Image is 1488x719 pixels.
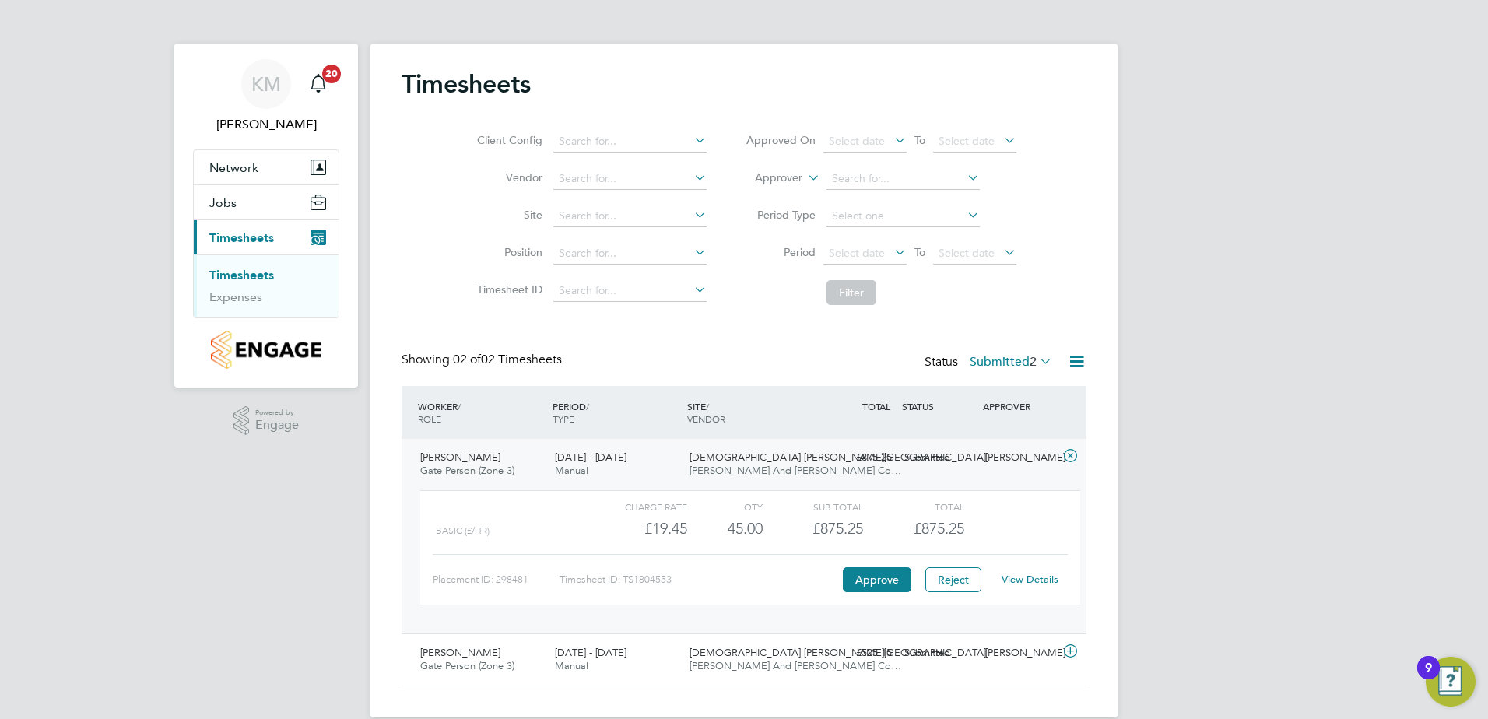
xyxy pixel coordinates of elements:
[211,331,321,369] img: countryside-properties-logo-retina.png
[763,516,863,542] div: £875.25
[970,354,1052,370] label: Submitted
[553,243,707,265] input: Search for...
[746,245,816,259] label: Period
[420,659,514,672] span: Gate Person (Zone 3)
[418,412,441,425] span: ROLE
[553,412,574,425] span: TYPE
[555,659,588,672] span: Manual
[863,497,963,516] div: Total
[587,516,687,542] div: £19.45
[979,392,1060,420] div: APPROVER
[910,242,930,262] span: To
[826,280,876,305] button: Filter
[209,160,258,175] span: Network
[194,150,339,184] button: Network
[303,59,334,109] a: 20
[402,68,531,100] h2: Timesheets
[706,400,709,412] span: /
[251,74,281,94] span: KM
[555,464,588,477] span: Manual
[420,451,500,464] span: [PERSON_NAME]
[862,400,890,412] span: TOTAL
[255,419,299,432] span: Engage
[687,412,725,425] span: VENDOR
[898,640,979,666] div: Submitted
[1030,354,1037,370] span: 2
[458,400,461,412] span: /
[472,245,542,259] label: Position
[555,451,626,464] span: [DATE] - [DATE]
[939,246,995,260] span: Select date
[763,497,863,516] div: Sub Total
[826,168,980,190] input: Search for...
[193,331,339,369] a: Go to home page
[194,220,339,254] button: Timesheets
[560,567,839,592] div: Timesheet ID: TS1804553
[255,406,299,419] span: Powered by
[453,352,562,367] span: 02 Timesheets
[553,280,707,302] input: Search for...
[322,65,341,83] span: 20
[898,445,979,471] div: Submitted
[433,567,560,592] div: Placement ID: 298481
[829,246,885,260] span: Select date
[1425,668,1432,688] div: 9
[587,497,687,516] div: Charge rate
[209,289,262,304] a: Expenses
[553,205,707,227] input: Search for...
[914,519,964,538] span: £875.25
[939,134,995,148] span: Select date
[555,646,626,659] span: [DATE] - [DATE]
[817,640,898,666] div: £525.15
[687,516,763,542] div: 45.00
[826,205,980,227] input: Select one
[586,400,589,412] span: /
[979,445,1060,471] div: [PERSON_NAME]
[746,208,816,222] label: Period Type
[746,133,816,147] label: Approved On
[194,185,339,219] button: Jobs
[209,268,274,282] a: Timesheets
[925,352,1055,374] div: Status
[472,282,542,296] label: Timesheet ID
[1426,657,1476,707] button: Open Resource Center, 9 new notifications
[732,170,802,186] label: Approver
[690,464,901,477] span: [PERSON_NAME] And [PERSON_NAME] Co…
[1002,573,1058,586] a: View Details
[472,170,542,184] label: Vendor
[817,445,898,471] div: £875.25
[209,230,274,245] span: Timesheets
[233,406,300,436] a: Powered byEngage
[194,254,339,317] div: Timesheets
[472,133,542,147] label: Client Config
[174,44,358,388] nav: Main navigation
[690,451,986,464] span: [DEMOGRAPHIC_DATA] [PERSON_NAME][GEOGRAPHIC_DATA]
[553,131,707,153] input: Search for...
[690,659,901,672] span: [PERSON_NAME] And [PERSON_NAME] Co…
[193,115,339,134] span: Kyle Munden
[829,134,885,148] span: Select date
[193,59,339,134] a: KM[PERSON_NAME]
[453,352,481,367] span: 02 of
[436,525,490,536] span: Basic (£/HR)
[414,392,549,433] div: WORKER
[843,567,911,592] button: Approve
[690,646,986,659] span: [DEMOGRAPHIC_DATA] [PERSON_NAME][GEOGRAPHIC_DATA]
[683,392,818,433] div: SITE
[979,640,1060,666] div: [PERSON_NAME]
[209,195,237,210] span: Jobs
[420,646,500,659] span: [PERSON_NAME]
[472,208,542,222] label: Site
[910,130,930,150] span: To
[420,464,514,477] span: Gate Person (Zone 3)
[898,392,979,420] div: STATUS
[549,392,683,433] div: PERIOD
[687,497,763,516] div: QTY
[402,352,565,368] div: Showing
[553,168,707,190] input: Search for...
[925,567,981,592] button: Reject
